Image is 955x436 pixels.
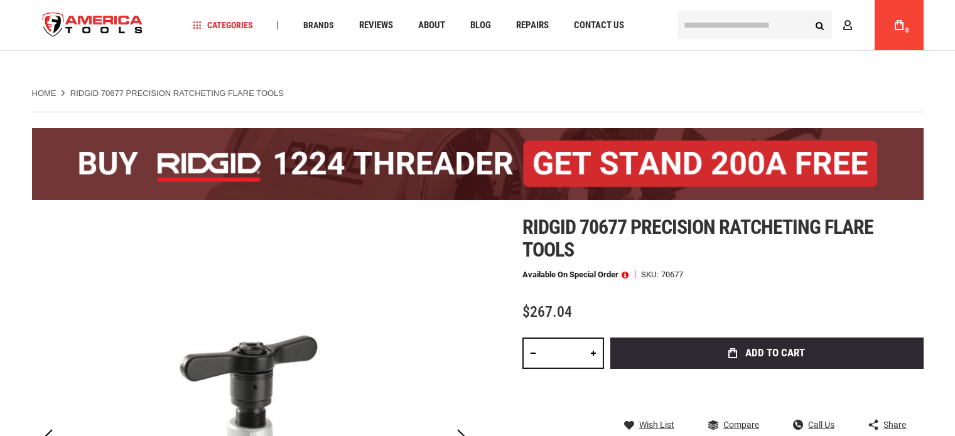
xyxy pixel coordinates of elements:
span: 0 [905,27,909,34]
span: Repairs [516,21,549,30]
iframe: Secure express checkout frame [608,373,926,409]
span: Compare [723,420,759,429]
a: Brands [298,17,340,34]
span: About [418,21,445,30]
strong: RIDGID 70677 PRECISION RATCHETING FLARE TOOLS [70,88,284,98]
span: Categories [193,21,253,29]
img: BOGO: Buy the RIDGID® 1224 Threader (26092), get the 92467 200A Stand FREE! [32,128,924,200]
strong: SKU [641,270,661,279]
a: Repairs [510,17,554,34]
span: Share [883,420,906,429]
span: Brands [303,21,334,29]
img: America Tools [32,2,154,49]
span: Call Us [808,420,834,429]
button: Search [808,13,832,37]
a: Reviews [353,17,399,34]
a: Home [32,88,57,99]
div: 70677 [661,270,683,279]
a: Call Us [793,419,834,430]
span: Contact Us [574,21,624,30]
span: Blog [470,21,491,30]
span: Reviews [359,21,393,30]
span: Ridgid 70677 precision ratcheting flare tools [522,215,874,262]
a: Categories [187,17,259,34]
button: Add to Cart [610,338,924,369]
p: Available on Special Order [522,270,629,279]
a: Blog [465,17,497,34]
a: Wish List [624,419,674,430]
a: Compare [708,419,759,430]
a: store logo [32,2,154,49]
a: About [413,17,451,34]
span: $267.04 [522,303,572,321]
span: Add to Cart [745,348,805,358]
span: Wish List [639,420,674,429]
a: Contact Us [568,17,630,34]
